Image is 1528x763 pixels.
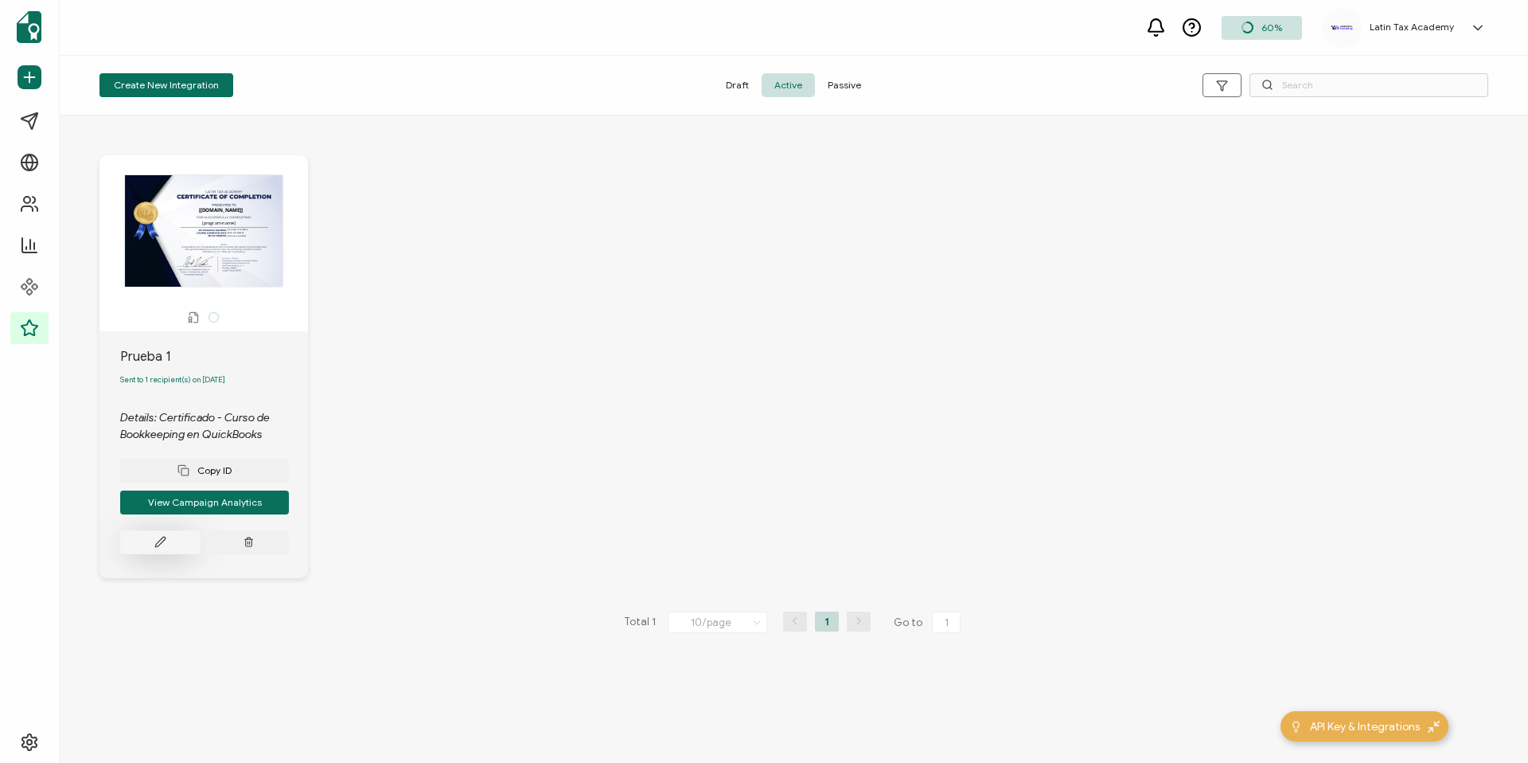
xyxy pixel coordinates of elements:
[120,347,308,366] div: Prueba 1
[1428,721,1440,733] img: minimize-icon.svg
[1370,22,1454,33] h5: Latin Tax Academy
[120,459,289,483] button: Copy ID
[1310,718,1420,735] span: API Key & Integrations
[1448,687,1528,763] iframe: Chat Widget
[668,612,767,633] input: Select
[762,73,815,97] span: Active
[1330,24,1354,32] img: 94c1d8b1-6358-4297-843f-64831e6c94cb.png
[894,612,964,634] span: Go to
[815,73,874,97] span: Passive
[177,464,232,476] span: Copy ID
[120,491,289,515] button: View Campaign Analytics
[815,612,839,632] li: 1
[1249,73,1488,97] input: Search
[624,612,656,634] span: Total 1
[120,409,308,443] div: Details: Certificado - Curso de Bookkeeping en QuickBooks
[1261,22,1282,33] span: 60%
[17,11,41,43] img: sertifier-logomark-colored.svg
[99,73,233,97] button: Create New Integration
[713,73,762,97] span: Draft
[120,375,225,385] span: Sent to 1 recipient(s) on [DATE]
